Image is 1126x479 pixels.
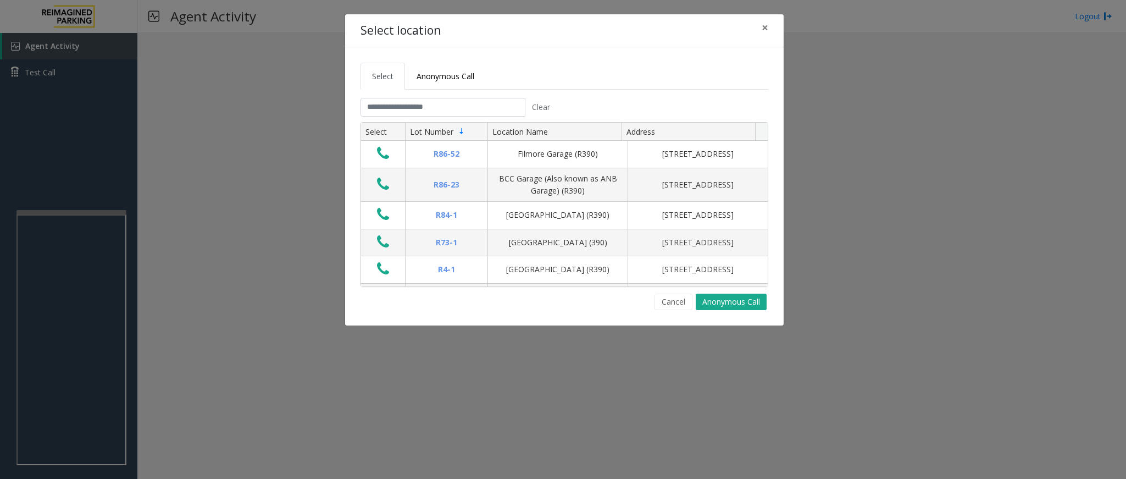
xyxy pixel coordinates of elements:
[412,236,481,249] div: R73-1
[762,20,768,35] span: ×
[360,22,441,40] h4: Select location
[410,126,453,137] span: Lot Number
[412,179,481,191] div: R86-23
[495,263,621,276] div: [GEOGRAPHIC_DATA] (R390)
[635,263,761,276] div: [STREET_ADDRESS]
[495,173,621,197] div: BCC Garage (Also known as ANB Garage) (R390)
[417,71,474,81] span: Anonymous Call
[654,294,692,310] button: Cancel
[525,98,556,117] button: Clear
[635,179,761,191] div: [STREET_ADDRESS]
[412,263,481,276] div: R4-1
[696,294,767,310] button: Anonymous Call
[457,127,466,136] span: Sortable
[361,123,405,141] th: Select
[492,126,548,137] span: Location Name
[626,126,655,137] span: Address
[361,123,768,287] div: Data table
[635,236,761,249] div: [STREET_ADDRESS]
[360,63,768,90] ul: Tabs
[412,148,481,160] div: R86-52
[372,71,393,81] span: Select
[495,236,621,249] div: [GEOGRAPHIC_DATA] (390)
[495,209,621,221] div: [GEOGRAPHIC_DATA] (R390)
[635,209,761,221] div: [STREET_ADDRESS]
[754,14,776,41] button: Close
[412,209,481,221] div: R84-1
[495,148,621,160] div: Filmore Garage (R390)
[635,148,761,160] div: [STREET_ADDRESS]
